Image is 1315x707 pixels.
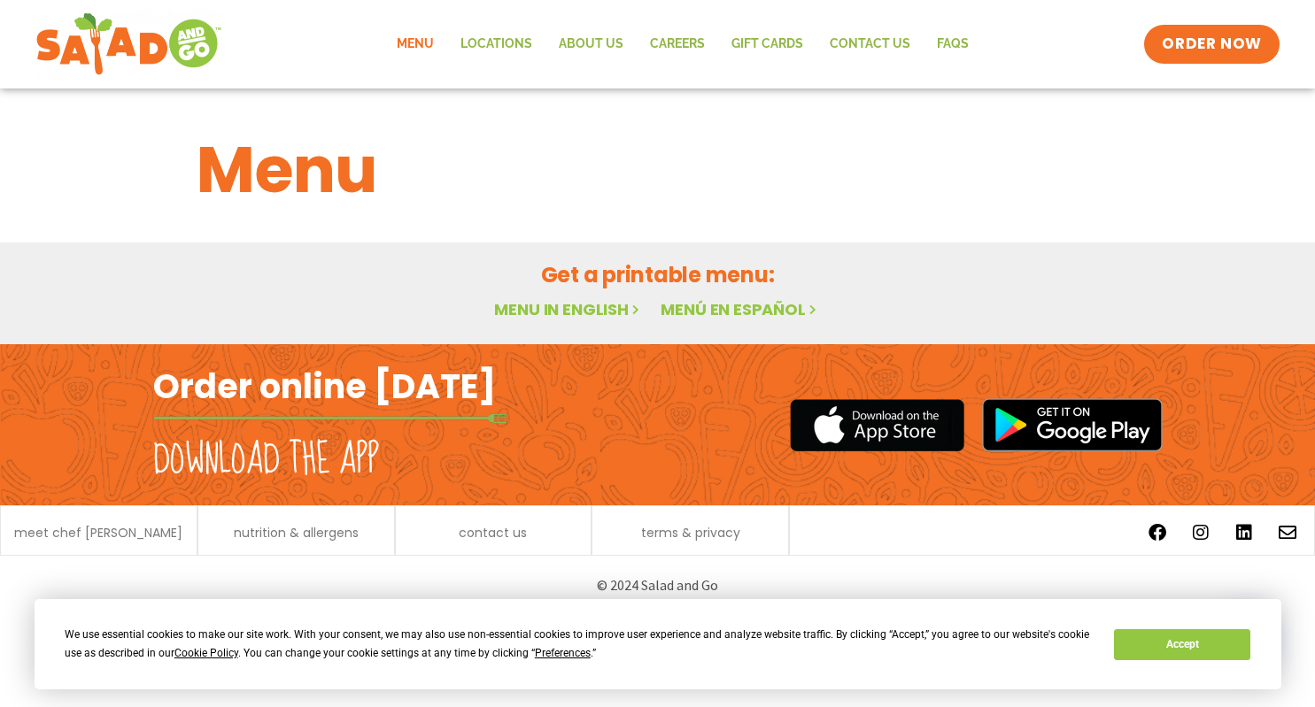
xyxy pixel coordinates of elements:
h2: Get a printable menu: [197,259,1119,290]
h2: Order online [DATE] [153,365,496,408]
button: Accept [1114,629,1250,660]
span: ORDER NOW [1162,34,1261,55]
img: google_play [982,398,1163,451]
a: GIFT CARDS [718,24,816,65]
a: Menu [383,24,447,65]
img: fork [153,413,507,423]
nav: Menu [383,24,982,65]
img: new-SAG-logo-768×292 [35,9,222,80]
p: © 2024 Salad and Go [162,573,1154,597]
a: contact us [459,526,527,539]
h2: Download the app [153,435,379,485]
img: appstore [790,396,964,454]
h1: Menu [197,122,1119,218]
a: Menú en español [661,298,820,320]
span: Preferences [535,647,591,659]
a: FAQs [924,24,982,65]
a: terms & privacy [641,526,740,539]
a: Menu in English [494,298,643,320]
a: About Us [545,24,637,65]
a: ORDER NOW [1144,25,1279,64]
a: Locations [447,24,545,65]
a: Careers [637,24,718,65]
span: Cookie Policy [174,647,238,659]
a: nutrition & allergens [234,526,359,539]
a: meet chef [PERSON_NAME] [14,526,182,539]
a: Contact Us [816,24,924,65]
div: We use essential cookies to make our site work. With your consent, we may also use non-essential ... [65,626,1093,663]
div: Cookie Consent Prompt [35,599,1281,689]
